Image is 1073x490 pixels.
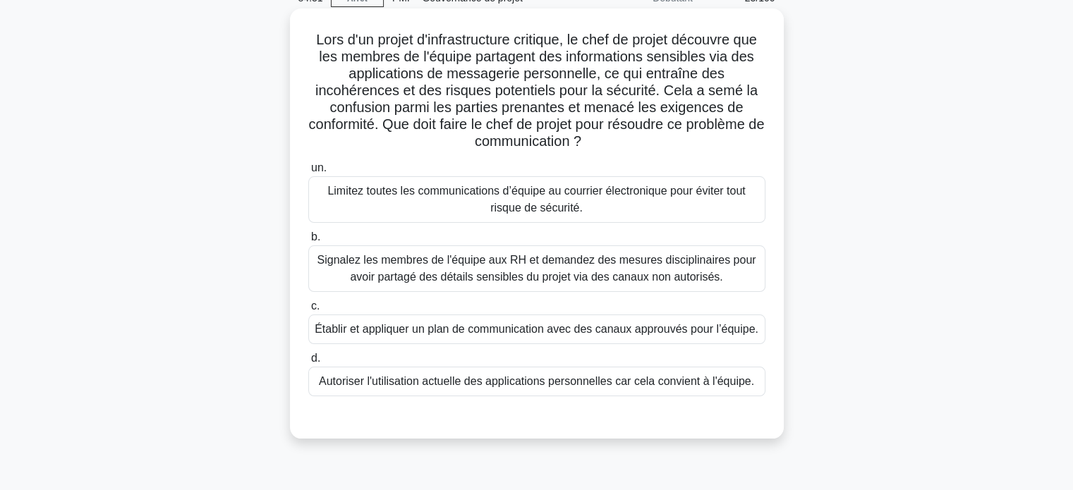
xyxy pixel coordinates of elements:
[315,323,758,335] font: Établir et appliquer un plan de communication avec des canaux approuvés pour l’équipe.
[309,32,765,149] font: Lors d'un projet d'infrastructure critique, le chef de projet découvre que les membres de l'équip...
[319,375,754,387] font: Autoriser l'utilisation actuelle des applications personnelles car cela convient à l'équipe.
[311,161,327,173] font: un.
[311,231,320,243] font: b.
[317,254,756,283] font: Signalez les membres de l'équipe aux RH et demandez des mesures disciplinaires pour avoir partagé...
[311,352,320,364] font: d.
[327,185,745,214] font: Limitez toutes les communications d’équipe au courrier électronique pour éviter tout risque de sé...
[311,300,320,312] font: c.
